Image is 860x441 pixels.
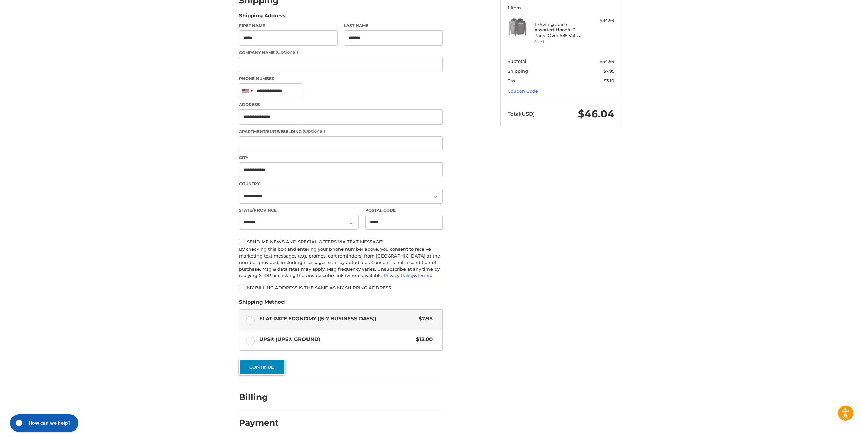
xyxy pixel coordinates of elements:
[239,239,443,244] label: Send me news and special offers via text message*
[417,273,431,278] a: Terms
[508,58,526,64] span: Subtotal
[239,207,359,213] label: State/Province
[239,84,255,98] div: United States: +1
[239,298,285,309] legend: Shipping Method
[508,88,538,94] a: Coupon Code
[603,68,614,74] span: $7.95
[578,107,614,120] span: $46.04
[239,102,443,108] label: Address
[239,181,443,187] label: Country
[534,39,586,45] li: Size L
[508,78,515,83] span: Tax
[239,246,443,279] div: By checking this box and entering your phone number above, you consent to receive marketing text ...
[413,336,433,343] span: $13.00
[239,23,338,29] label: First Name
[508,111,535,117] span: Total (USD)
[239,392,278,402] h2: Billing
[508,68,528,74] span: Shipping
[344,23,443,29] label: Last Name
[239,12,285,23] legend: Shipping Address
[600,58,614,64] span: $34.99
[534,22,586,38] h4: 1 x Swing Juice Assorted Hoodie 2 Pack (Over $85 Value)
[276,49,298,55] small: (Optional)
[239,359,285,375] button: Continue
[384,273,414,278] a: Privacy Policy
[588,17,614,24] div: $34.99
[303,128,325,134] small: (Optional)
[365,207,443,213] label: Postal Code
[7,412,80,434] iframe: Gorgias live chat messenger
[239,155,443,161] label: City
[259,315,416,323] span: Flat Rate Economy ((5-7 Business Days))
[804,423,860,441] iframe: Google Customer Reviews
[508,5,614,10] h3: 1 Item
[415,315,433,323] span: $7.95
[239,418,279,428] h2: Payment
[604,78,614,83] span: $3.10
[259,336,413,343] span: UPS® (UPS® Ground)
[239,49,443,56] label: Company Name
[239,285,443,290] label: My billing address is the same as my shipping address.
[239,128,443,135] label: Apartment/Suite/Building
[239,76,443,82] label: Phone Number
